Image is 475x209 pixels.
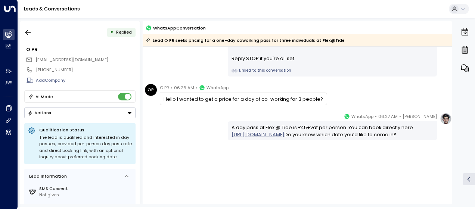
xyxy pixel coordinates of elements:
[24,107,136,118] button: Actions
[403,113,437,120] span: [PERSON_NAME]
[36,77,135,84] div: AddCompany
[116,29,132,35] span: Replied
[207,84,229,91] span: WhatsApp
[24,6,80,12] a: Leads & Conversations
[145,84,157,96] div: OP
[27,173,67,180] div: Lead Information
[35,57,108,63] span: [EMAIL_ADDRESS][DOMAIN_NAME]
[146,37,345,44] div: Lead O PR seeks pricing for a one-day coworking pass for three individuals at Flex@Tide
[39,134,132,160] div: The lead is qualified and interested in day passes; provided per-person day pass rate and direct ...
[160,84,169,91] span: O PR
[28,110,51,115] div: Actions
[232,131,285,138] a: [URL][DOMAIN_NAME]
[164,96,323,103] div: Hello I wanted to get a price for a day of co-working for 3 people?
[196,84,198,91] span: •
[171,84,173,91] span: •
[39,127,132,133] p: Qualification Status
[232,34,434,62] div: Hi O - it's [PERSON_NAME]. I wanted to follow up on your request with Newflex. How can I help? Re...
[39,185,133,192] label: SMS Consent
[153,25,206,31] span: WhatsApp Conversation
[36,67,135,73] div: [PHONE_NUMBER]
[232,68,434,74] a: Linked to this conversation
[110,27,114,38] div: •
[24,107,136,118] div: Button group with a nested menu
[26,46,135,53] div: O PR
[232,124,434,138] div: A day pass at Flex @ Tide is £45+vat per person. You can book directly here Do you know which dat...
[35,93,53,100] div: AI Mode
[174,84,194,91] span: 06:26 AM
[351,113,373,120] span: WhatsApp
[39,192,133,198] div: Not given
[375,113,377,120] span: •
[399,113,401,120] span: •
[35,57,108,63] span: daryashirobokova0@gmail.com
[378,113,398,120] span: 06:27 AM
[440,113,452,125] img: profile-logo.png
